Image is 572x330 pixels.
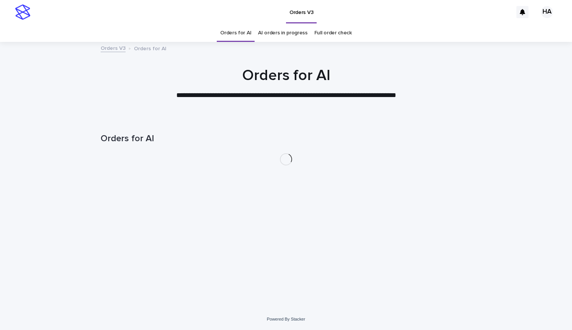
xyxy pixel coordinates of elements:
img: stacker-logo-s-only.png [15,5,30,20]
a: Full order check [314,24,352,42]
h1: Orders for AI [101,133,471,144]
a: Orders V3 [101,43,126,52]
h1: Orders for AI [101,66,471,85]
p: Orders for AI [134,44,166,52]
a: Powered By Stacker [267,317,305,321]
div: HA [541,6,553,18]
a: Orders for AI [220,24,251,42]
a: AI orders in progress [258,24,308,42]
